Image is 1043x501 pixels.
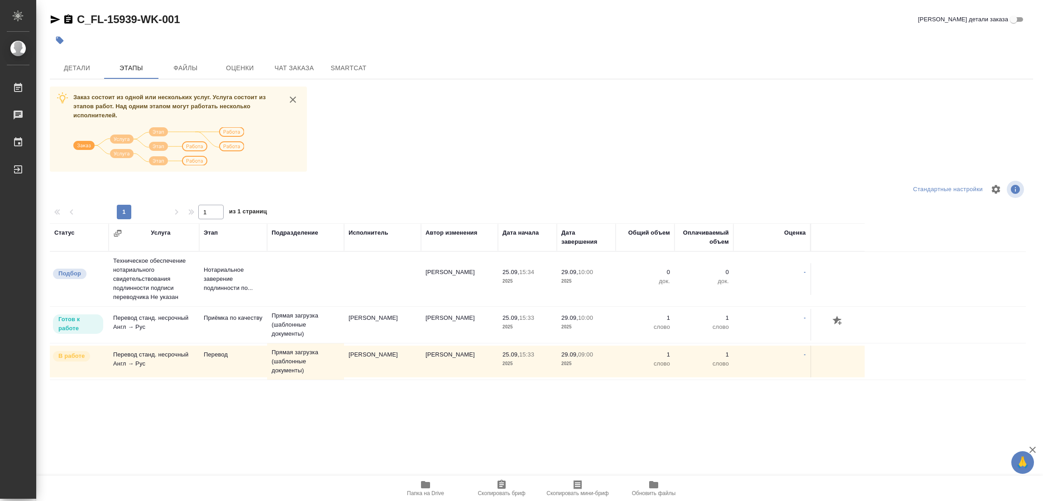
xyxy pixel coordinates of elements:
a: - [804,269,806,275]
td: Прямая загрузка (шаблонные документы) [267,343,344,380]
p: 15:33 [519,314,534,321]
a: - [804,314,806,321]
a: - [804,351,806,358]
p: 0 [679,268,729,277]
button: Сгруппировать [113,229,122,238]
button: Скопировать бриф [464,476,540,501]
p: 29.09, [561,314,578,321]
p: Перевод [204,350,263,359]
p: 2025 [561,323,611,332]
p: 15:33 [519,351,534,358]
p: 15:34 [519,269,534,275]
p: слово [679,359,729,368]
p: 1 [679,313,729,323]
span: SmartCat [327,63,370,74]
button: Папка на Drive [388,476,464,501]
p: 2025 [502,323,552,332]
span: Файлы [164,63,207,74]
p: 2025 [561,359,611,368]
p: слово [620,359,670,368]
button: Добавить тэг [50,30,70,50]
td: [PERSON_NAME] [421,346,498,377]
span: Чат заказа [273,63,316,74]
p: 29.09, [561,351,578,358]
button: close [286,93,300,106]
div: Оценка [784,228,806,237]
td: Перевод станд. несрочный Англ → Рус [109,309,199,341]
a: C_FL-15939-WK-001 [77,13,180,25]
p: 0 [620,268,670,277]
div: Статус [54,228,75,237]
p: 1 [620,313,670,323]
span: Настроить таблицу [985,178,1007,200]
span: Посмотреть информацию [1007,181,1026,198]
button: Добавить оценку [830,313,846,329]
span: Скопировать мини-бриф [546,490,608,496]
button: Скопировать мини-бриф [540,476,616,501]
span: Детали [55,63,99,74]
div: Этап [204,228,218,237]
p: 1 [679,350,729,359]
button: Скопировать ссылку для ЯМессенджера [50,14,61,25]
p: док. [620,277,670,286]
p: Приёмка по качеству [204,313,263,323]
div: Автор изменения [426,228,477,237]
p: Нотариальное заверение подлинности по... [204,265,263,293]
p: Готов к работе [58,315,98,333]
p: слово [679,323,729,332]
span: из 1 страниц [229,206,267,219]
td: Техническое обеспечение нотариального свидетельствования подлинности подписи переводчика Не указан [109,252,199,306]
p: 10:00 [578,314,593,321]
p: 25.09, [502,314,519,321]
button: Скопировать ссылку [63,14,74,25]
td: [PERSON_NAME] [344,309,421,341]
td: [PERSON_NAME] [421,309,498,341]
p: 25.09, [502,269,519,275]
span: Скопировать бриф [478,490,525,496]
p: Подбор [58,269,81,278]
p: слово [620,323,670,332]
span: Обновить файлы [632,490,676,496]
div: Дата начала [502,228,539,237]
div: Общий объем [628,228,670,237]
p: док. [679,277,729,286]
span: Заказ состоит из одной или нескольких услуг. Услуга состоит из этапов работ. Над одним этапом мог... [73,94,266,119]
p: 10:00 [578,269,593,275]
p: 2025 [561,277,611,286]
button: 🙏 [1011,451,1034,474]
p: В работе [58,352,85,361]
p: 25.09, [502,351,519,358]
td: Прямая загрузка (шаблонные документы) [267,307,344,343]
p: 2025 [502,277,552,286]
p: 29.09, [561,269,578,275]
div: Оплачиваемый объем [679,228,729,246]
div: Дата завершения [561,228,611,246]
p: 1 [620,350,670,359]
p: 2025 [502,359,552,368]
p: 09:00 [578,351,593,358]
td: [PERSON_NAME] [344,346,421,377]
td: [PERSON_NAME] [421,263,498,295]
td: Перевод станд. несрочный Англ → Рус [109,346,199,377]
button: Обновить файлы [616,476,692,501]
span: [PERSON_NAME] детали заказа [918,15,1008,24]
span: Оценки [218,63,262,74]
div: Исполнитель [349,228,388,237]
span: Этапы [110,63,153,74]
div: Подразделение [272,228,318,237]
div: Услуга [151,228,170,237]
span: 🙏 [1015,453,1030,472]
span: Папка на Drive [407,490,444,496]
div: split button [911,183,985,197]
